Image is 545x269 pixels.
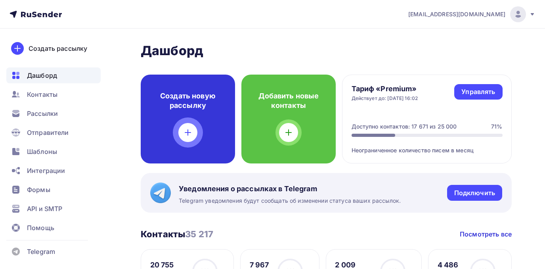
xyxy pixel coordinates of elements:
span: Уведомления о рассылках в Telegram [179,184,401,194]
div: Действует до: [DATE] 16:02 [352,95,418,102]
h4: Тариф «Premium» [352,84,418,94]
span: Отправители [27,128,69,137]
div: Создать рассылку [29,44,87,53]
a: Посмотреть все [460,229,512,239]
span: [EMAIL_ADDRESS][DOMAIN_NAME] [408,10,505,18]
div: Доступно контактов: 17 671 из 25 000 [352,123,457,131]
h3: Контакты [141,229,213,240]
span: Шаблоны [27,147,57,156]
div: Управлять [461,87,495,96]
span: Контакты [27,90,57,99]
div: Неограниченное количество писем в месяц [352,137,503,154]
span: Дашборд [27,71,57,80]
a: Отправители [6,125,101,140]
span: 35 217 [185,229,213,239]
a: Рассылки [6,106,101,121]
a: Дашборд [6,67,101,83]
h4: Создать новую рассылку [153,91,222,110]
span: Формы [27,185,50,194]
div: 71% [491,123,502,131]
a: Шаблоны [6,144,101,159]
a: Контакты [6,86,101,102]
span: Рассылки [27,109,58,118]
span: Интеграции [27,166,65,175]
a: Формы [6,182,101,198]
span: API и SMTP [27,204,62,213]
span: Telegram [27,247,55,256]
h2: Дашборд [141,43,512,59]
div: Подключить [454,188,495,198]
h4: Добавить новые контакты [254,91,323,110]
span: Помощь [27,223,54,232]
a: [EMAIL_ADDRESS][DOMAIN_NAME] [408,6,535,22]
span: Telegram уведомления будут сообщать об изменении статуса ваших рассылок. [179,197,401,205]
